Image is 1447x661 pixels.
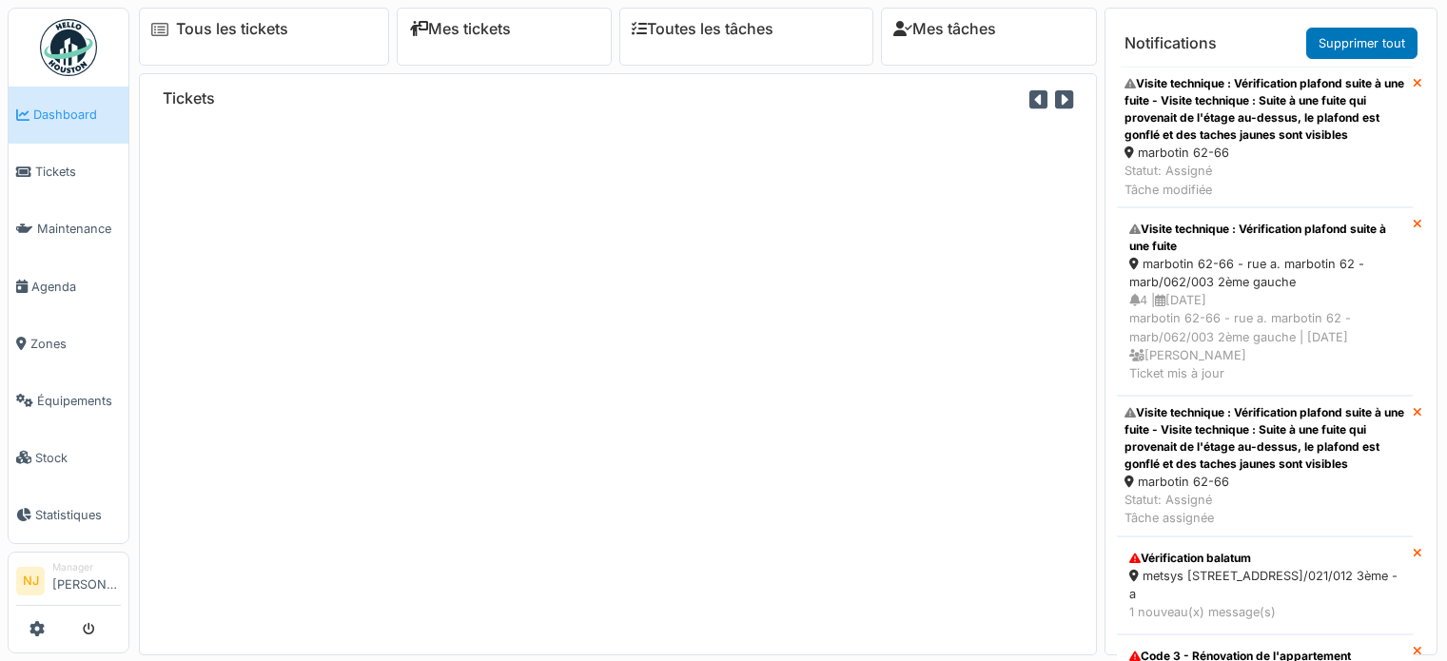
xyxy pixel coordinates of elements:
[9,372,128,429] a: Équipements
[52,560,121,601] li: [PERSON_NAME]
[1124,473,1405,491] div: marbotin 62-66
[31,278,121,296] span: Agenda
[16,567,45,595] li: NJ
[176,20,288,38] a: Tous les tickets
[1124,491,1405,527] div: Statut: Assigné Tâche assignée
[9,201,128,258] a: Maintenance
[33,106,121,124] span: Dashboard
[35,449,121,467] span: Stock
[1129,255,1400,291] div: marbotin 62-66 - rue a. marbotin 62 - marb/062/003 2ème gauche
[9,144,128,201] a: Tickets
[1124,34,1217,52] h6: Notifications
[1117,536,1413,635] a: Vérification balatum metsys [STREET_ADDRESS]/021/012 3ème - a 1 nouveau(x) message(s)
[163,89,215,107] h6: Tickets
[30,335,121,353] span: Zones
[37,392,121,410] span: Équipements
[37,220,121,238] span: Maintenance
[1124,144,1405,162] div: marbotin 62-66
[1129,603,1400,621] div: 1 nouveau(x) message(s)
[1129,567,1400,603] div: metsys [STREET_ADDRESS]/021/012 3ème - a
[1124,404,1405,473] div: Visite technique : Vérification plafond suite à une fuite - Visite technique : Suite à une fuite ...
[35,506,121,524] span: Statistiques
[409,20,511,38] a: Mes tickets
[52,560,121,574] div: Manager
[1129,550,1400,567] div: Vérification balatum
[1129,291,1400,382] div: 4 | [DATE] marbotin 62-66 - rue a. marbotin 62 - marb/062/003 2ème gauche | [DATE] [PERSON_NAME] ...
[1124,75,1405,144] div: Visite technique : Vérification plafond suite à une fuite - Visite technique : Suite à une fuite ...
[1124,162,1405,198] div: Statut: Assigné Tâche modifiée
[9,486,128,543] a: Statistiques
[35,163,121,181] span: Tickets
[1129,221,1400,255] div: Visite technique : Vérification plafond suite à une fuite
[1117,396,1413,536] a: Visite technique : Vérification plafond suite à une fuite - Visite technique : Suite à une fuite ...
[9,429,128,486] a: Stock
[1117,67,1413,207] a: Visite technique : Vérification plafond suite à une fuite - Visite technique : Suite à une fuite ...
[1306,28,1418,59] a: Supprimer tout
[893,20,996,38] a: Mes tâches
[1117,207,1413,396] a: Visite technique : Vérification plafond suite à une fuite marbotin 62-66 - rue a. marbotin 62 - m...
[9,87,128,144] a: Dashboard
[9,258,128,315] a: Agenda
[40,19,97,76] img: Badge_color-CXgf-gQk.svg
[632,20,773,38] a: Toutes les tâches
[16,560,121,606] a: NJ Manager[PERSON_NAME]
[9,315,128,372] a: Zones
